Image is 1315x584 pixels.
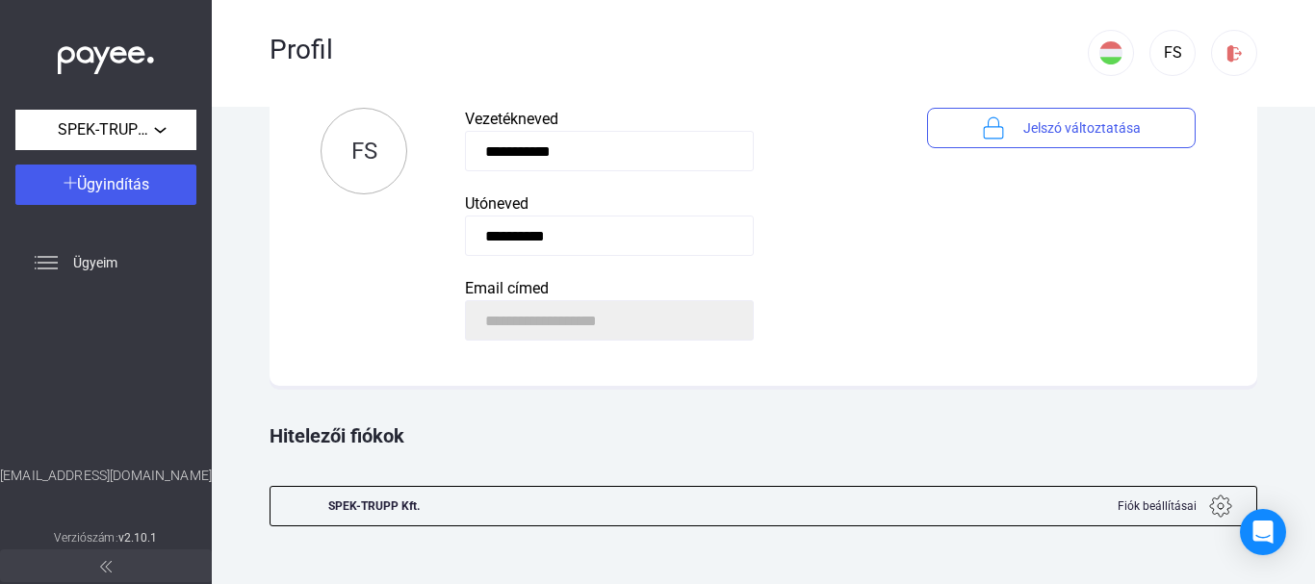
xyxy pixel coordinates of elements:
img: lock-blue [982,116,1005,140]
button: HU [1088,30,1134,76]
div: Open Intercom Messenger [1240,509,1286,555]
button: logout-red [1211,30,1257,76]
div: FS [1156,41,1189,64]
button: SPEK-TRUPP Kft. [15,110,196,150]
img: list.svg [35,251,58,274]
div: Email címed [465,277,869,300]
div: Utóneved [465,192,869,216]
span: Ügyindítás [77,175,149,193]
span: Fiók beállításai [1118,495,1197,518]
button: Fiók beállításai [1093,487,1256,525]
img: arrow-double-left-grey.svg [100,561,112,572]
span: Jelszó változtatása [1023,116,1141,140]
span: Ügyeim [73,251,117,274]
div: Profil [270,34,1088,66]
img: gear.svg [1209,495,1232,518]
img: plus-white.svg [64,176,77,190]
div: SPEK-TRUPP Kft. [328,487,420,525]
button: FS [321,108,407,194]
img: HU [1099,41,1122,64]
div: Hitelezői fiókok [270,395,1257,476]
button: Ügyindítás [15,165,196,205]
button: FS [1149,30,1196,76]
span: FS [351,138,377,165]
span: SPEK-TRUPP Kft. [58,118,154,141]
div: Vezetékneved [465,108,869,131]
img: logout-red [1225,43,1245,63]
strong: v2.10.1 [118,531,158,545]
img: white-payee-white-dot.svg [58,36,154,75]
button: lock-blueJelszó változtatása [927,108,1196,148]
